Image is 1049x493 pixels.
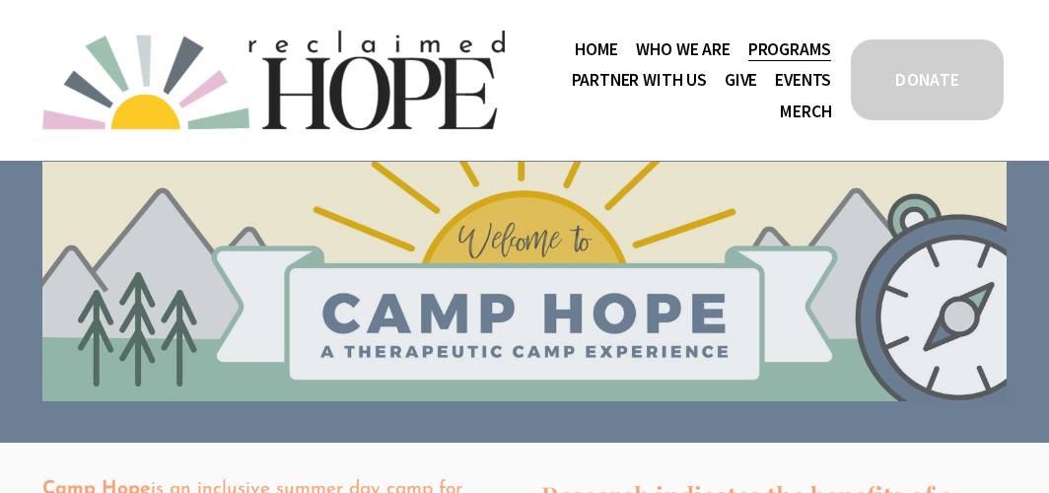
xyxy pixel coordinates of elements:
[572,65,707,97] a: folder dropdown
[42,31,505,130] img: Reclaimed Hope Initiative
[775,65,831,97] a: Events
[636,34,730,65] a: folder dropdown
[575,34,618,65] a: Home
[636,35,730,63] span: Who We Are
[848,36,1007,123] a: DONATE
[725,65,757,97] a: Give
[572,66,707,94] span: Partner With Us
[748,35,832,63] span: Programs
[748,34,832,65] a: folder dropdown
[780,96,831,127] a: Merch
